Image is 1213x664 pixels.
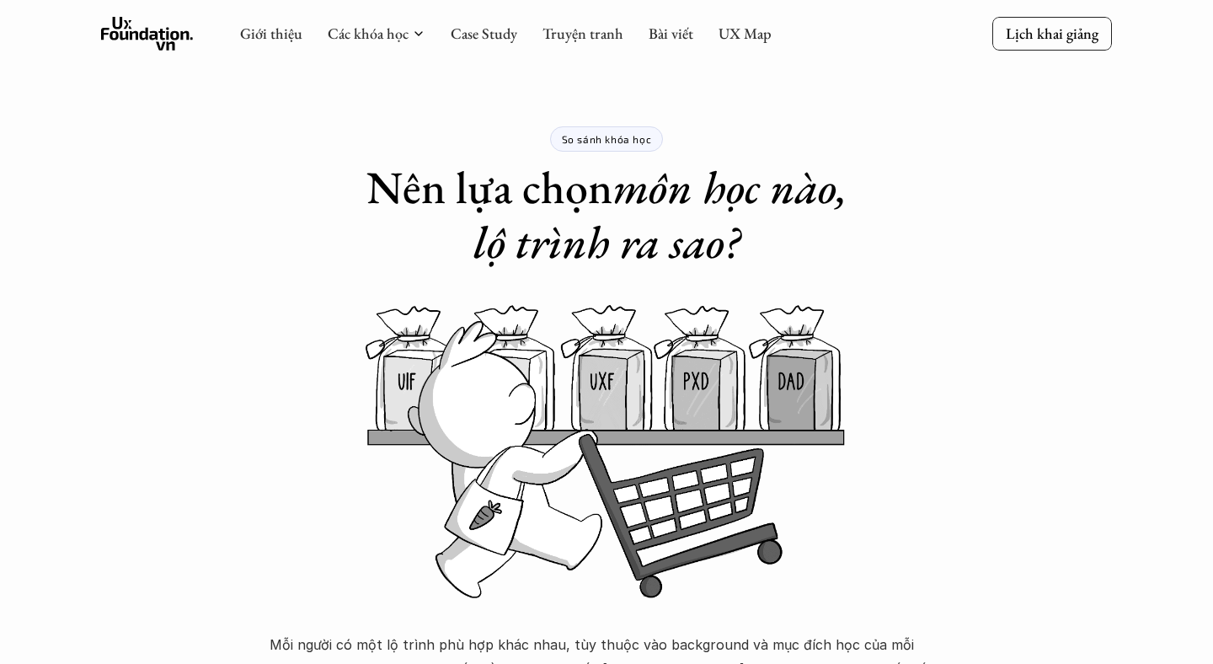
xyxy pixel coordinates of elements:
em: môn học nào, lộ trình ra sao? [473,158,858,271]
a: Bài viết [649,24,693,43]
a: Giới thiệu [240,24,302,43]
a: Lịch khai giảng [992,17,1112,50]
a: UX Map [719,24,772,43]
p: So sánh khóa học [562,133,652,145]
h1: Nên lựa chọn [345,160,868,270]
a: Truyện tranh [542,24,623,43]
a: Case Study [451,24,517,43]
a: Các khóa học [328,24,409,43]
p: Lịch khai giảng [1006,24,1098,43]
